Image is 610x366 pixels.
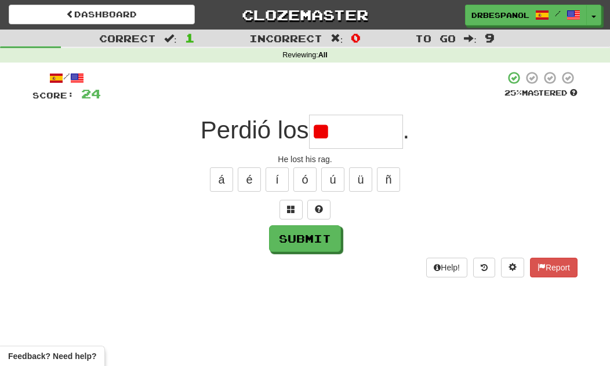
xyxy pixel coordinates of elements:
[185,31,195,45] span: 1
[8,350,96,362] span: Open feedback widget
[293,167,317,192] button: ó
[9,5,195,24] a: Dashboard
[212,5,398,25] a: Clozemaster
[201,116,309,144] span: Perdió los
[210,167,233,192] button: á
[266,167,289,192] button: í
[349,167,372,192] button: ü
[249,32,322,44] span: Incorrect
[504,88,522,97] span: 25 %
[81,86,101,101] span: 24
[318,51,328,59] strong: All
[473,258,495,277] button: Round history (alt+y)
[415,32,456,44] span: To go
[164,34,177,43] span: :
[32,153,578,165] div: He lost his rag.
[464,34,477,43] span: :
[555,9,561,17] span: /
[321,167,344,192] button: ú
[471,10,529,20] span: drbespanol
[269,225,341,252] button: Submit
[238,167,261,192] button: é
[530,258,578,277] button: Report
[403,116,410,144] span: .
[32,90,74,100] span: Score:
[307,200,331,219] button: Single letter hint - you only get 1 per sentence and score half the points! alt+h
[504,88,578,98] div: Mastered
[426,258,467,277] button: Help!
[377,167,400,192] button: ñ
[485,31,495,45] span: 9
[99,32,156,44] span: Correct
[351,31,361,45] span: 0
[331,34,343,43] span: :
[465,5,587,25] a: drbespanol /
[279,200,303,219] button: Switch sentence to multiple choice alt+p
[32,71,101,85] div: /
